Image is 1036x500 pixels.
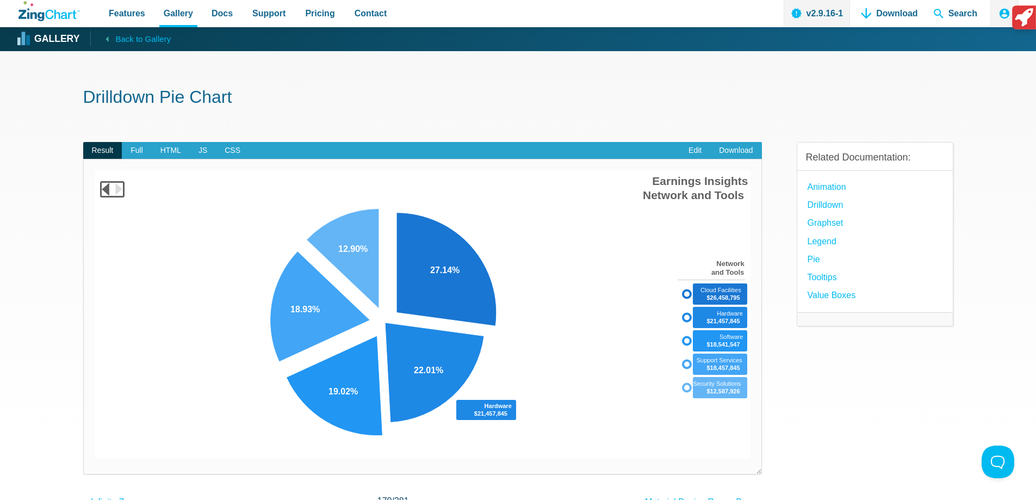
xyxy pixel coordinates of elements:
[34,34,79,44] strong: Gallery
[806,151,944,164] h3: Related Documentation:
[808,180,846,194] a: Animation
[83,142,122,159] span: Result
[216,142,249,159] span: CSS
[982,446,1014,478] iframe: Toggle Customer Support
[18,1,80,21] a: ZingChart Logo. Click to return to the homepage
[680,142,710,159] a: Edit
[808,252,820,267] a: Pie
[355,6,387,21] span: Contact
[18,31,79,47] a: Gallery
[808,234,836,249] a: Legend
[164,6,193,21] span: Gallery
[83,86,953,110] h1: Drilldown Pie Chart
[808,197,843,212] a: Drilldown
[808,270,837,285] a: Tooltips
[152,142,190,159] span: HTML
[90,31,171,46] a: Back to Gallery
[710,142,761,159] a: Download
[115,32,171,46] span: Back to Gallery
[212,6,233,21] span: Docs
[109,6,145,21] span: Features
[122,142,152,159] span: Full
[808,288,856,303] a: Value Boxes
[190,142,216,159] span: JS
[808,215,843,230] a: Graphset
[252,6,286,21] span: Support
[305,6,334,21] span: Pricing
